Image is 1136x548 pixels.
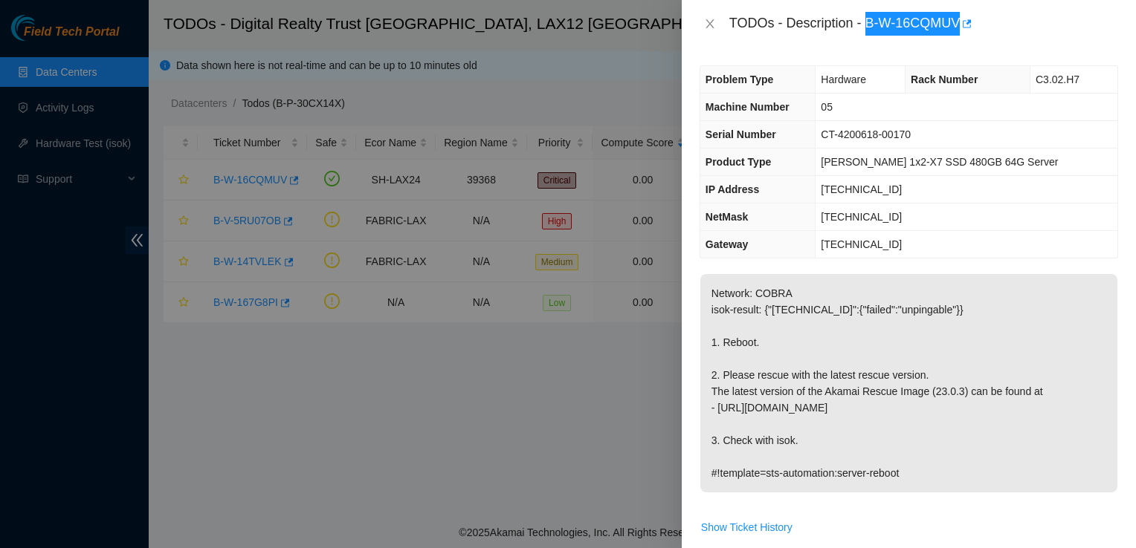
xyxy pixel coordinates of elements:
span: Serial Number [706,128,776,140]
p: Network: COBRA isok-result: {"[TECHNICAL_ID]":{"failed":"unpingable"}} 1. Reboot. 2. Please rescu... [700,274,1117,492]
span: Machine Number [706,101,790,113]
span: close [704,18,716,30]
div: TODOs - Description - B-W-16CQMUV [729,12,1118,36]
span: IP Address [706,183,759,195]
span: [PERSON_NAME] 1x2-X7 SSD 480GB 64G Server [821,156,1058,168]
button: Close [700,17,720,31]
span: [TECHNICAL_ID] [821,183,902,195]
span: C3.02.H7 [1036,74,1079,85]
span: Rack Number [911,74,978,85]
span: Product Type [706,156,771,168]
span: Show Ticket History [701,519,793,535]
span: Problem Type [706,74,774,85]
span: [TECHNICAL_ID] [821,211,902,223]
button: Show Ticket History [700,515,793,539]
span: CT-4200618-00170 [821,128,911,140]
span: Gateway [706,238,749,250]
span: 05 [821,101,833,113]
span: NetMask [706,211,749,223]
span: [TECHNICAL_ID] [821,238,902,250]
span: Hardware [821,74,866,85]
